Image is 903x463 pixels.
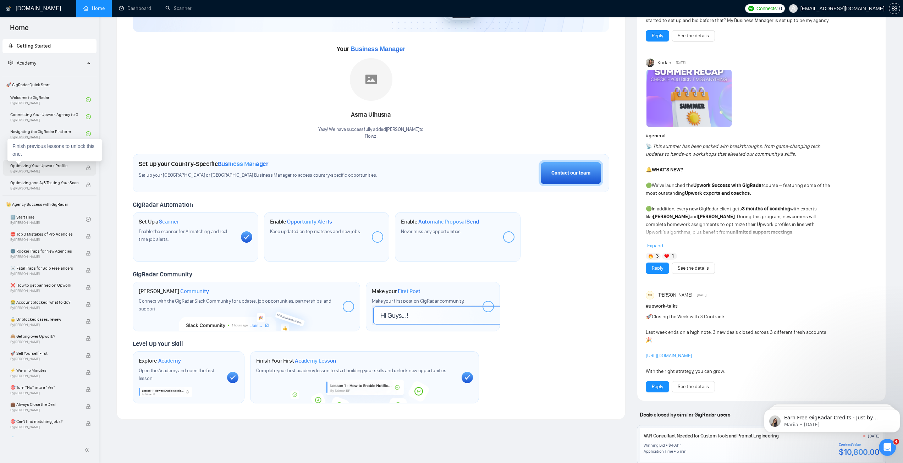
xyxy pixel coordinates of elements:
[8,60,36,66] span: Academy
[256,357,336,364] h1: Finish Your First
[139,172,418,179] span: Set up your [GEOGRAPHIC_DATA] or [GEOGRAPHIC_DATA] Business Manager to access country-specific op...
[86,421,91,426] span: lock
[889,6,900,11] span: setting
[672,263,715,274] button: See the details
[10,340,78,344] span: By [PERSON_NAME]
[676,60,685,66] span: [DATE]
[10,92,86,108] a: Welcome to GigRadarBy[PERSON_NAME]
[646,291,654,299] div: MH
[17,60,36,66] span: Academy
[10,238,78,242] span: By [PERSON_NAME]
[10,289,78,293] span: By [PERSON_NAME]
[86,336,91,341] span: lock
[270,228,361,235] span: Keep updated on top matches and new jobs.
[86,114,91,119] span: check-circle
[779,5,782,12] span: 0
[646,337,652,343] span: 🎉
[3,78,96,92] span: 🚀 GigRadar Quick Start
[372,288,420,295] h1: Make your
[86,165,91,170] span: lock
[646,30,669,42] button: Reply
[672,253,674,260] span: 1
[318,126,424,140] div: Yaay! We have successfully added [PERSON_NAME] to
[10,179,78,186] span: Optimizing and A/B Testing Your Scanner for Better Results
[86,268,91,273] span: lock
[646,143,652,149] span: 📡
[133,201,193,209] span: GigRadar Automation
[678,264,709,272] a: See the details
[285,380,445,403] img: academy-bg.png
[119,5,151,11] a: dashboardDashboard
[10,435,78,442] span: 💧 Not enough good jobs?
[644,433,778,439] a: VAPI Consultant Needed for Custom Tools and Prompt Engineering
[133,340,183,348] span: Level Up Your Skill
[10,265,78,272] span: ☠️ Fatal Traps for Solo Freelancers
[756,5,778,12] span: Connects:
[10,333,78,340] span: 🙈 Getting over Upwork?
[657,59,671,67] span: Korlan
[83,5,105,11] a: homeHome
[139,357,181,364] h1: Explore
[133,270,192,278] span: GigRadar Community
[86,97,91,102] span: check-circle
[652,32,663,40] a: Reply
[337,45,405,53] span: Your
[791,6,796,11] span: user
[86,404,91,409] span: lock
[668,442,671,448] div: $
[86,285,91,290] span: lock
[270,218,332,225] h1: Enable
[2,39,97,53] li: Getting Started
[672,381,715,392] button: See the details
[8,60,13,65] span: fund-projection-screen
[287,218,332,225] span: Opportunity Alerts
[86,353,91,358] span: lock
[697,292,706,298] span: [DATE]
[6,3,11,15] img: logo
[84,446,92,453] span: double-left
[418,218,479,225] span: Automatic Proposal Send
[10,109,86,125] a: Connecting Your Upwork Agency to GigRadarBy[PERSON_NAME]
[10,418,78,425] span: 🎯 Can't find matching jobs?
[664,254,669,259] img: ❤️
[10,408,78,412] span: By [PERSON_NAME]
[678,32,709,40] a: See the details
[218,160,269,168] span: Business Manager
[10,255,78,259] span: By [PERSON_NAME]
[139,160,269,168] h1: Set up your Country-Specific
[685,190,751,196] strong: Upwork experts and coaches.
[180,288,209,295] span: Community
[4,23,34,38] span: Home
[179,298,315,331] img: slackcommunity-bg.png
[3,197,96,211] span: 👑 Agency Success with GigRadar
[646,59,655,67] img: Korlan
[372,298,464,304] span: Make your first post on GigRadar community.
[10,162,78,169] span: Optimizing Your Upwork Profile
[86,234,91,239] span: lock
[748,6,754,11] img: upwork-logo.png
[86,217,91,222] span: check-circle
[10,425,78,429] span: By [PERSON_NAME]
[647,243,663,249] span: Expand
[401,218,479,225] h1: Enable
[10,367,78,374] span: ⚡ Win in 5 Minutes
[10,169,78,173] span: By [PERSON_NAME]
[677,448,687,454] div: 5 min
[10,323,78,327] span: By [PERSON_NAME]
[10,248,78,255] span: 🌚 Rookie Traps for New Agencies
[10,306,78,310] span: By [PERSON_NAME]
[86,319,91,324] span: lock
[761,394,903,444] iframe: Intercom notifications message
[295,357,336,364] span: Academy Lesson
[10,272,78,276] span: By [PERSON_NAME]
[893,439,899,445] span: 4
[676,442,681,448] div: /hr
[646,132,877,140] h1: # general
[839,447,879,457] div: $10,800.00
[646,143,820,157] em: This summer has been packed with breakthroughs: from game-changing tech updates to hands-on works...
[672,30,715,42] button: See the details
[646,70,732,127] img: F09CV3P1UE7-Summer%20recap.png
[10,374,78,378] span: By [PERSON_NAME]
